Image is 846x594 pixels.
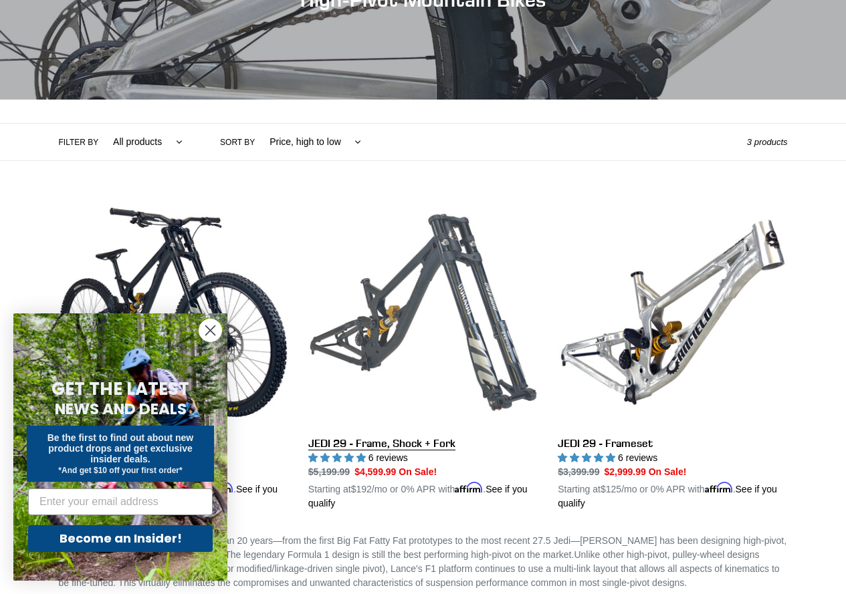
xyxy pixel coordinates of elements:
label: Filter by [59,136,99,148]
span: Be the first to find out about new product drops and get exclusive insider deals. [47,432,194,464]
span: With a pedigree stretching back more than 20 years—from the first Big Fat Fatty Fat prototypes to... [59,535,787,588]
label: Sort by [220,136,255,148]
input: Enter your email address [28,488,213,515]
span: GET THE LATEST [51,377,189,401]
span: *And get $10 off your first order* [58,466,182,475]
span: NEWS AND DEALS [55,398,187,420]
button: Close dialog [199,319,222,342]
span: 3 products [747,137,788,147]
button: Become an Insider! [28,525,213,552]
